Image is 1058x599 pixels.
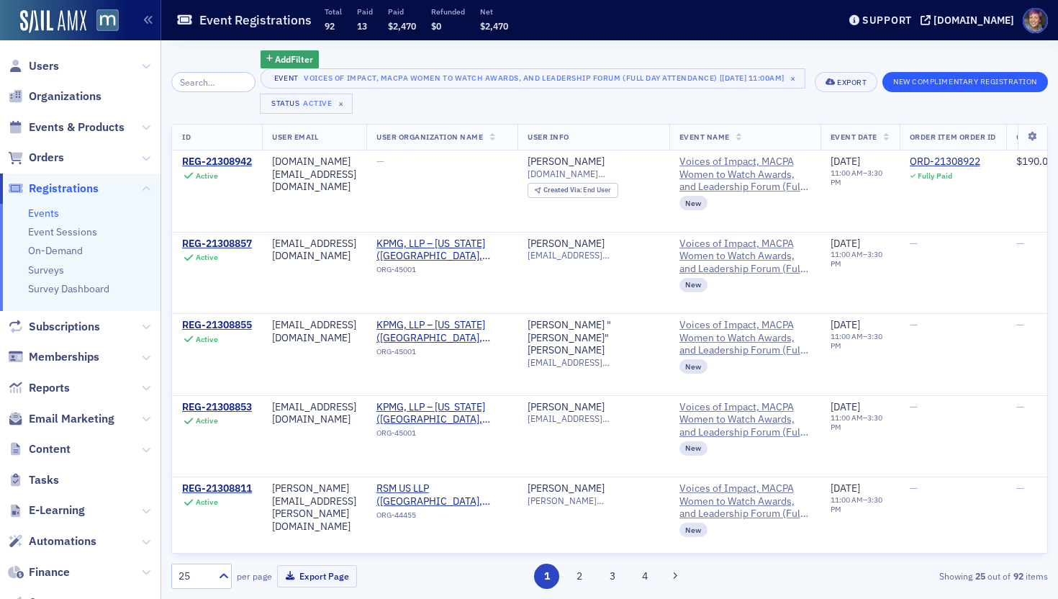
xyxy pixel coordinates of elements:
button: 2 [567,564,592,589]
a: [PERSON_NAME] [528,401,605,414]
a: SailAMX [20,10,86,33]
span: Events & Products [29,120,125,135]
a: Automations [8,533,96,549]
a: REG-21308853 [182,401,252,414]
span: — [910,237,918,250]
time: 11:00 AM [831,331,863,341]
div: – [831,413,890,432]
span: Event Name [679,132,730,142]
time: 3:30 PM [831,413,882,432]
div: ORG-45001 [376,265,507,279]
span: [EMAIL_ADDRESS][DOMAIN_NAME] [528,357,659,368]
div: ORG-45001 [376,428,507,443]
strong: 25 [972,569,987,582]
a: Voices of Impact, MACPA Women to Watch Awards, and Leadership Forum (Full Day Attendance) [679,238,810,276]
div: Active [303,99,332,108]
span: Automations [29,533,96,549]
button: Export Page [277,565,357,587]
div: – [831,495,890,514]
strong: 92 [1010,569,1026,582]
span: [DATE] [831,237,860,250]
div: [EMAIL_ADDRESS][DOMAIN_NAME] [272,319,356,344]
div: [PERSON_NAME][EMAIL_ADDRESS][PERSON_NAME][DOMAIN_NAME] [272,482,356,533]
button: 1 [534,564,559,589]
div: Support [862,14,912,27]
button: EventVoices of Impact, MACPA Women to Watch Awards, and Leadership Forum (Full Day Attendance) [[... [261,68,805,89]
div: [PERSON_NAME] [528,482,605,495]
a: KPMG, LLP – [US_STATE] ([GEOGRAPHIC_DATA], [GEOGRAPHIC_DATA]) [376,401,507,426]
a: Voices of Impact, MACPA Women to Watch Awards, and Leadership Forum (Full Day Attendance) [679,401,810,439]
a: Email Marketing [8,411,114,427]
div: ORG-45001 [376,347,507,361]
span: Tasks [29,472,59,488]
div: Active [196,171,218,181]
div: New [679,523,708,537]
a: Voices of Impact, MACPA Women to Watch Awards, and Leadership Forum (Full Day Attendance) [679,319,810,357]
span: Orders [29,150,64,166]
span: [DOMAIN_NAME][EMAIL_ADDRESS][DOMAIN_NAME] [528,168,659,179]
span: — [1016,482,1024,495]
a: [PERSON_NAME] [528,238,605,251]
time: 3:30 PM [831,249,882,269]
span: Content [29,441,71,457]
p: Net [480,6,508,17]
span: — [1016,318,1024,331]
div: Active [196,497,218,507]
a: Surveys [28,264,64,276]
span: [DATE] [831,318,860,331]
div: REG-21308811 [182,482,252,495]
div: ORD-21308922 [910,156,980,168]
span: [DATE] [831,482,860,495]
input: Search… [171,72,256,92]
a: New Complimentary Registration [882,74,1048,87]
span: — [910,482,918,495]
span: Organizations [29,89,101,104]
span: KPMG, LLP – Maryland (Baltimore, MD) [376,319,507,344]
span: — [910,400,918,413]
a: Voices of Impact, MACPA Women to Watch Awards, and Leadership Forum (Full Day Attendance) [679,482,810,521]
button: 3 [600,564,625,589]
div: – [831,332,890,351]
div: Fully Paid [918,171,952,181]
span: 92 [325,20,335,32]
span: — [910,318,918,331]
a: Finance [8,564,70,580]
button: 4 [633,564,658,589]
span: Event Date [831,132,877,142]
div: Created Via: End User [528,183,618,198]
span: User Organization Name [376,132,484,142]
div: [EMAIL_ADDRESS][DOMAIN_NAME] [272,238,356,263]
label: per page [237,569,272,582]
span: $190.00 [1016,155,1054,168]
button: New Complimentary Registration [882,72,1048,92]
span: 13 [357,20,367,32]
div: REG-21308857 [182,238,252,251]
span: — [376,155,384,168]
a: [PERSON_NAME] [528,156,605,168]
span: Order Item Order ID [910,132,996,142]
a: [PERSON_NAME] "[PERSON_NAME]" [PERSON_NAME] [528,319,659,357]
a: KPMG, LLP – [US_STATE] ([GEOGRAPHIC_DATA], [GEOGRAPHIC_DATA]) [376,319,507,344]
div: Active [196,335,218,344]
span: [EMAIL_ADDRESS][DOMAIN_NAME] [528,413,659,424]
p: Refunded [431,6,465,17]
span: E-Learning [29,503,85,518]
a: Events & Products [8,120,125,135]
div: Active [196,253,218,262]
span: Finance [29,564,70,580]
button: StatusActive× [260,94,353,114]
a: Tasks [8,472,59,488]
div: New [679,278,708,292]
span: Subscriptions [29,319,100,335]
div: [DOMAIN_NAME][EMAIL_ADDRESS][DOMAIN_NAME] [272,156,356,194]
div: New [679,196,708,210]
span: [DATE] [831,155,860,168]
a: On-Demand [28,244,83,257]
span: Reports [29,380,70,396]
div: New [679,441,708,456]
